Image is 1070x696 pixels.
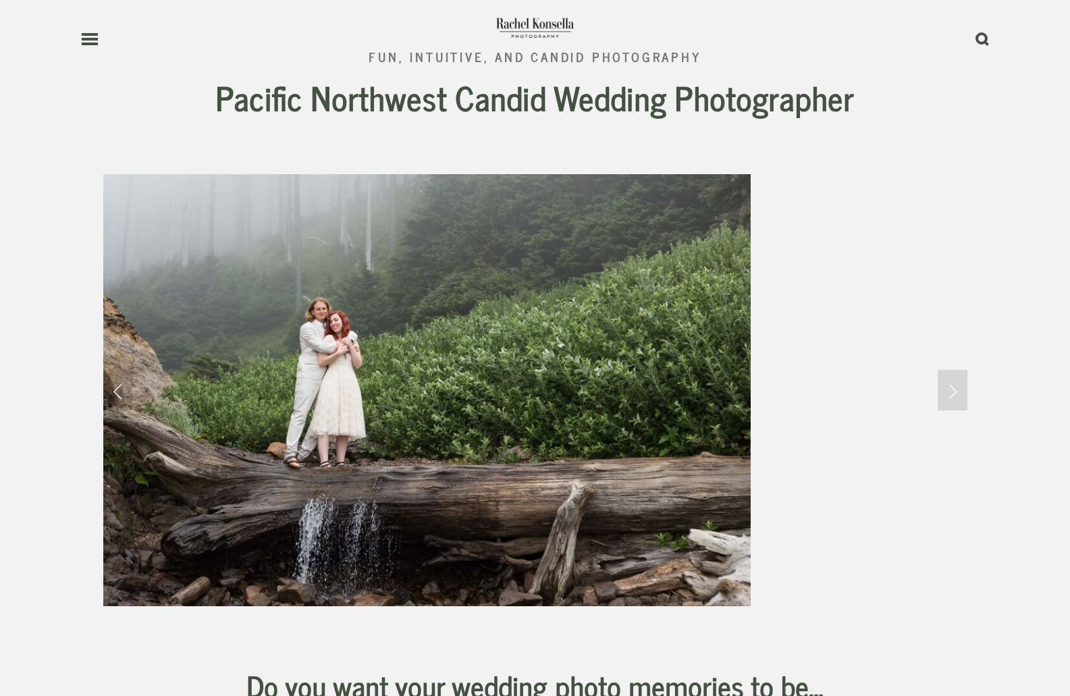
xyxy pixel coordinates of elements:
img: PNW Wedding Photographer | Rachel Konsella [495,14,575,41]
a: Next Slide [938,370,967,410]
img: washington-coast-wedding-photographer [103,174,751,606]
a: Previous Slide [103,370,133,410]
div: Fun, Intuitive, and Candid Photography [369,50,701,63]
h1: Pacific Northwest Candid Wedding Photographer [214,79,856,115]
